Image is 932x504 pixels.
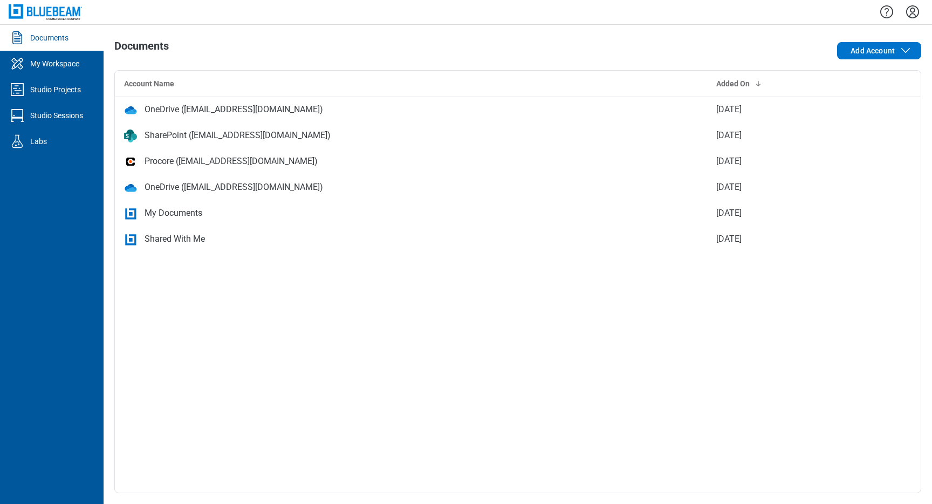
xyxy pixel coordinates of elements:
[708,200,869,226] td: [DATE]
[145,233,205,246] div: Shared With Me
[708,174,869,200] td: [DATE]
[708,97,869,122] td: [DATE]
[30,136,47,147] div: Labs
[124,78,699,89] div: Account Name
[9,55,26,72] svg: My Workspace
[9,107,26,124] svg: Studio Sessions
[9,4,82,20] img: Bluebeam, Inc.
[30,58,79,69] div: My Workspace
[145,207,202,220] div: My Documents
[145,129,331,142] div: SharePoint ([EMAIL_ADDRESS][DOMAIN_NAME])
[115,71,921,253] table: bb-data-table
[904,3,921,21] button: Settings
[114,40,169,57] h1: Documents
[9,29,26,46] svg: Documents
[30,110,83,121] div: Studio Sessions
[708,148,869,174] td: [DATE]
[145,155,318,168] div: Procore ([EMAIL_ADDRESS][DOMAIN_NAME])
[716,78,860,89] div: Added On
[9,81,26,98] svg: Studio Projects
[708,122,869,148] td: [DATE]
[30,32,68,43] div: Documents
[30,84,81,95] div: Studio Projects
[145,103,323,116] div: OneDrive ([EMAIL_ADDRESS][DOMAIN_NAME])
[837,42,921,59] button: Add Account
[145,181,323,194] div: OneDrive ([EMAIL_ADDRESS][DOMAIN_NAME])
[9,133,26,150] svg: Labs
[851,45,895,56] span: Add Account
[708,226,869,252] td: [DATE]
